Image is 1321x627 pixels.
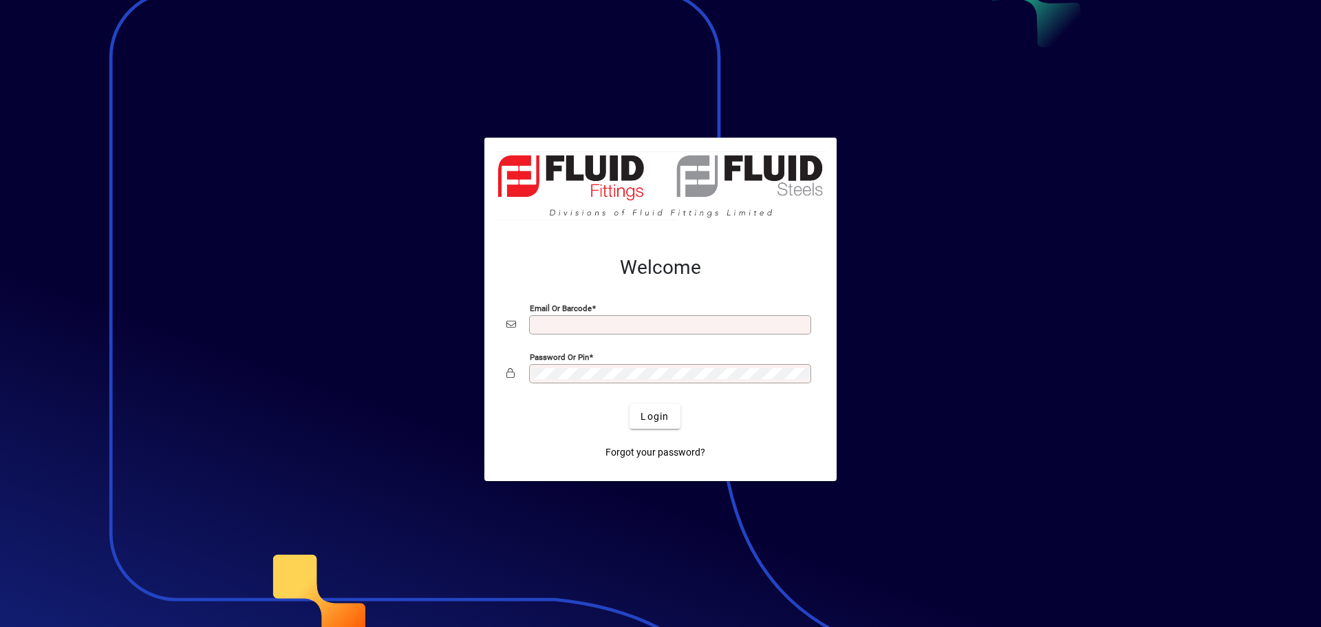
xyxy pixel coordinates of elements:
a: Forgot your password? [600,440,711,465]
mat-label: Password or Pin [530,352,589,362]
span: Login [641,410,669,424]
button: Login [630,404,680,429]
h2: Welcome [506,256,815,279]
span: Forgot your password? [605,445,705,460]
mat-label: Email or Barcode [530,304,592,313]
